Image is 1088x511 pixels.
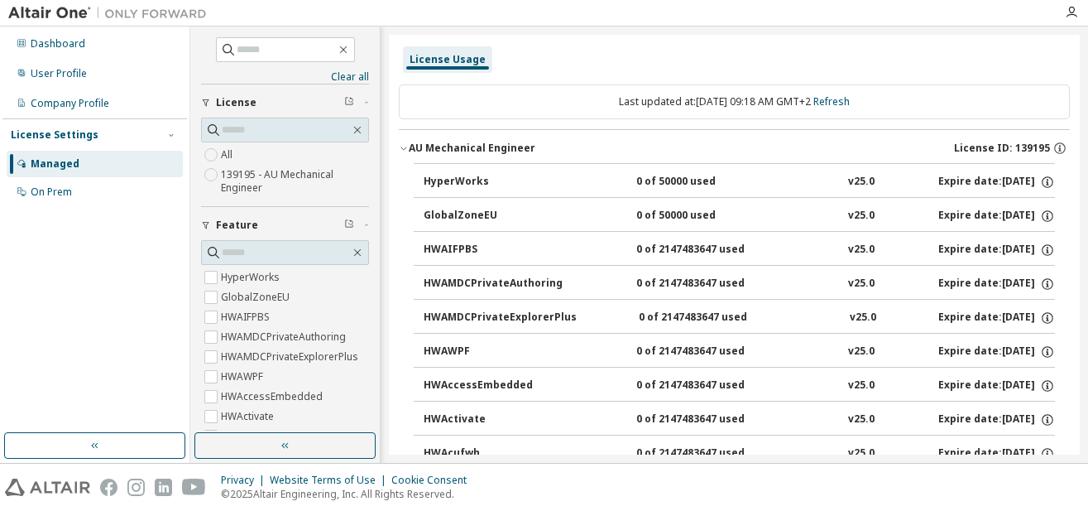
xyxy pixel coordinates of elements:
div: v25.0 [848,209,875,224]
div: Last updated at: [DATE] 09:18 AM GMT+2 [399,84,1070,119]
label: All [221,145,236,165]
div: v25.0 [848,378,875,393]
label: HWAMDCPrivateExplorerPlus [221,347,362,367]
span: License [216,96,256,109]
div: HWAcufwh [424,446,573,461]
img: Altair One [8,5,215,22]
label: GlobalZoneEU [221,287,293,307]
div: User Profile [31,67,87,80]
div: Expire date: [DATE] [938,412,1055,427]
div: AU Mechanical Engineer [409,142,535,155]
img: youtube.svg [182,479,206,496]
label: HWAcufwh [221,427,274,446]
label: HyperWorks [221,268,283,287]
button: License [201,84,369,121]
div: Managed [31,157,79,171]
div: v25.0 [848,277,875,292]
div: Expire date: [DATE] [938,175,1055,190]
span: License ID: 139195 [954,142,1050,155]
button: GlobalZoneEU0 of 50000 usedv25.0Expire date:[DATE] [424,198,1055,234]
label: 139195 - AU Mechanical Engineer [221,165,369,198]
a: Refresh [813,94,850,108]
div: Expire date: [DATE] [938,243,1055,258]
div: Expire date: [DATE] [938,446,1055,461]
div: Dashboard [31,37,85,51]
div: Expire date: [DATE] [938,277,1055,292]
a: Clear all [201,70,369,84]
div: 0 of 50000 used [636,175,785,190]
div: 0 of 2147483647 used [636,277,785,292]
div: v25.0 [848,345,875,359]
div: Website Terms of Use [270,474,391,487]
div: HyperWorks [424,175,573,190]
div: v25.0 [850,311,876,325]
span: Feature [216,219,258,232]
button: HWAcufwh0 of 2147483647 usedv25.0Expire date:[DATE] [424,436,1055,472]
img: altair_logo.svg [5,479,90,496]
div: License Settings [11,128,98,142]
div: HWAIFPBS [424,243,573,258]
button: HWAWPF0 of 2147483647 usedv25.0Expire date:[DATE] [424,334,1055,370]
div: 0 of 2147483647 used [639,311,788,325]
button: HWAMDCPrivateAuthoring0 of 2147483647 usedv25.0Expire date:[DATE] [424,266,1055,302]
div: GlobalZoneEU [424,209,573,224]
div: 0 of 2147483647 used [636,378,785,393]
div: HWAMDCPrivateExplorerPlus [424,311,577,325]
img: facebook.svg [100,479,117,496]
div: Company Profile [31,97,109,110]
span: Clear filter [344,219,354,232]
label: HWActivate [221,407,277,427]
div: Cookie Consent [391,474,477,487]
label: HWAIFPBS [221,307,273,327]
span: Clear filter [344,96,354,109]
div: On Prem [31,186,72,199]
div: v25.0 [848,243,875,258]
div: HWAWPF [424,345,573,359]
div: License Usage [410,53,486,66]
button: HWAIFPBS0 of 2147483647 usedv25.0Expire date:[DATE] [424,232,1055,268]
div: v25.0 [848,412,875,427]
div: 0 of 2147483647 used [636,446,785,461]
img: instagram.svg [127,479,145,496]
div: Privacy [221,474,270,487]
div: Expire date: [DATE] [938,209,1055,224]
div: v25.0 [848,175,875,190]
button: HWAccessEmbedded0 of 2147483647 usedv25.0Expire date:[DATE] [424,368,1055,404]
button: HyperWorks0 of 50000 usedv25.0Expire date:[DATE] [424,164,1055,200]
button: Feature [201,207,369,243]
p: © 2025 Altair Engineering, Inc. All Rights Reserved. [221,487,477,501]
div: Expire date: [DATE] [938,378,1055,393]
div: HWActivate [424,412,573,427]
img: linkedin.svg [155,479,172,496]
div: v25.0 [848,446,875,461]
div: HWAccessEmbedded [424,378,573,393]
label: HWAWPF [221,367,266,387]
label: HWAMDCPrivateAuthoring [221,327,349,347]
div: Expire date: [DATE] [938,311,1055,325]
label: HWAccessEmbedded [221,387,326,407]
div: Expire date: [DATE] [938,345,1055,359]
button: HWAMDCPrivateExplorerPlus0 of 2147483647 usedv25.0Expire date:[DATE] [424,300,1055,336]
div: 0 of 2147483647 used [636,345,785,359]
button: HWActivate0 of 2147483647 usedv25.0Expire date:[DATE] [424,402,1055,438]
div: 0 of 2147483647 used [636,412,785,427]
button: AU Mechanical EngineerLicense ID: 139195 [399,130,1070,166]
div: HWAMDCPrivateAuthoring [424,277,573,292]
div: 0 of 2147483647 used [636,243,785,258]
div: 0 of 50000 used [636,209,785,224]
